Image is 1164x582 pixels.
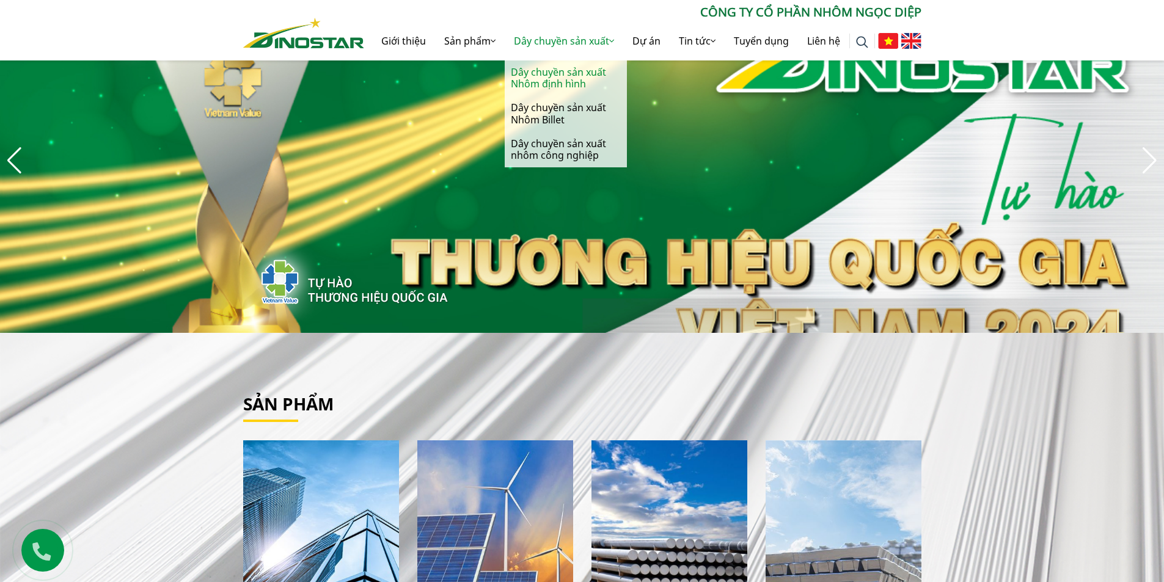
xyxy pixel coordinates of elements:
img: search [856,36,868,48]
a: Sản phẩm [435,21,505,60]
img: Tiếng Việt [878,33,898,49]
a: Dây chuyền sản xuất [505,21,623,60]
div: Previous slide [6,147,23,174]
a: Sản phẩm [243,392,334,415]
a: Tin tức [670,21,725,60]
img: thqg [225,238,450,321]
a: Dự án [623,21,670,60]
a: Dây chuyền sản xuất nhôm công nghiệp [505,132,627,167]
a: Dây chuyền sản xuất Nhôm Billet [505,96,627,131]
a: Liên hệ [798,21,849,60]
p: CÔNG TY CỔ PHẦN NHÔM NGỌC DIỆP [364,3,921,21]
a: Dây chuyền sản xuất Nhôm định hình [505,60,627,96]
div: Next slide [1141,147,1158,174]
img: English [901,33,921,49]
img: Nhôm Dinostar [243,18,364,48]
a: Nhôm Dinostar [243,15,364,48]
a: Giới thiệu [372,21,435,60]
a: Tuyển dụng [725,21,798,60]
